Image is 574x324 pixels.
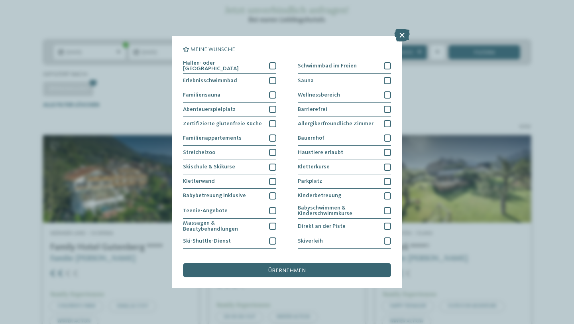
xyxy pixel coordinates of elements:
span: Skischule & Skikurse [183,164,235,170]
span: Bauernhof [298,135,324,141]
span: Zertifizierte glutenfreie Küche [183,121,262,126]
span: Abenteuerspielplatz [183,107,236,112]
span: Ski-Shuttle-Dienst [183,238,231,244]
span: Teenie-Angebote [183,208,228,213]
span: Hallen- oder [GEOGRAPHIC_DATA] [183,60,264,72]
span: Massagen & Beautybehandlungen [183,220,264,232]
span: Kletterkurse [298,164,330,170]
span: Allergikerfreundliche Zimmer [298,121,373,126]
span: übernehmen [268,268,306,273]
span: Kletterwand [183,178,215,184]
span: Babybetreuung inklusive [183,193,246,198]
span: Skiverleih [298,238,323,244]
span: Parkplatz [298,178,322,184]
span: Barrierefrei [298,107,327,112]
span: Wellnessbereich [298,92,340,98]
span: Babyschwimmen & Kinderschwimmkurse [298,205,379,217]
span: Schwimmbad im Freien [298,63,357,69]
span: Familienappartements [183,135,242,141]
span: Haustiere erlaubt [298,150,343,155]
span: Sauna [298,78,314,83]
span: Streichelzoo [183,150,215,155]
span: Familiensauna [183,92,220,98]
span: Erlebnisschwimmbad [183,78,237,83]
span: Meine Wünsche [191,47,235,52]
span: Direkt an der Piste [298,223,346,229]
span: Kinderbetreuung [298,193,341,198]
